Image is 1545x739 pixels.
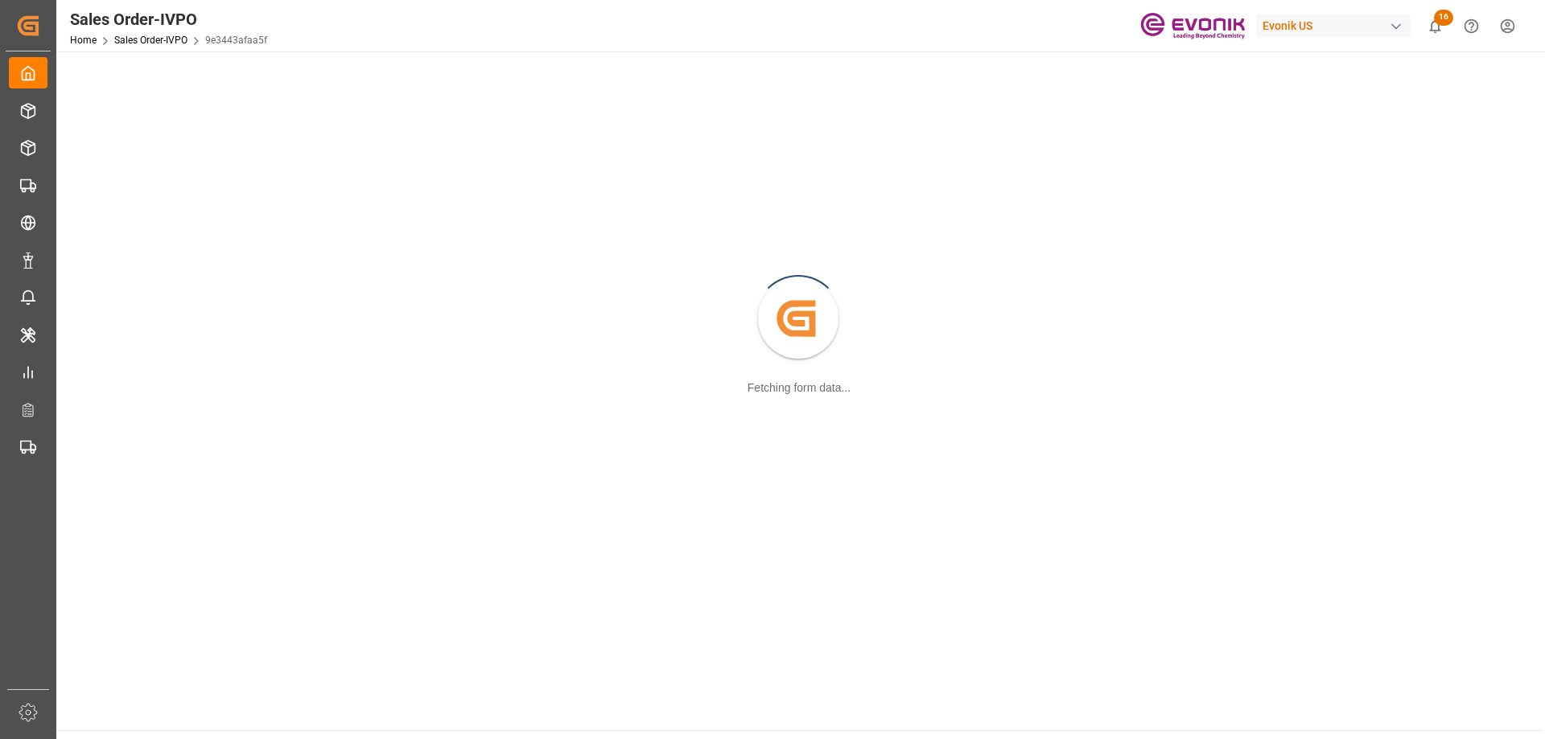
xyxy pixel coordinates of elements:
[748,380,851,396] div: Fetching form data...
[70,7,267,31] div: Sales Order-IVPO
[70,35,97,46] a: Home
[114,35,187,46] a: Sales Order-IVPO
[1434,10,1453,26] span: 16
[1417,8,1453,44] button: show 16 new notifications
[1453,8,1489,44] button: Help Center
[1256,10,1417,41] button: Evonik US
[1140,12,1245,40] img: Evonik-brand-mark-Deep-Purple-RGB.jpeg_1700498283.jpeg
[1256,14,1411,38] div: Evonik US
